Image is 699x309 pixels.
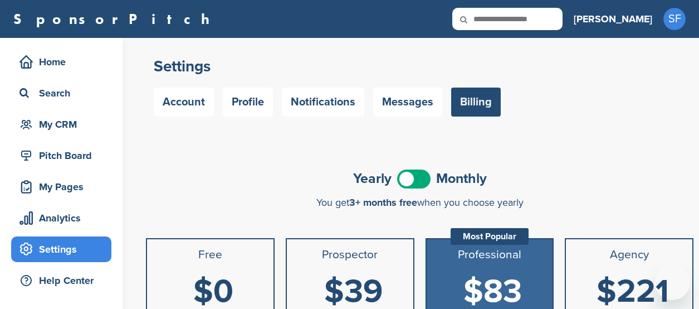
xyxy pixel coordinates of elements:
div: Pitch Board [17,146,111,166]
h2: Settings [154,56,686,76]
a: [PERSON_NAME] [574,7,652,31]
a: Search [11,80,111,106]
span: Monthly [436,172,487,186]
a: My Pages [11,174,111,200]
div: Home [17,52,111,72]
iframe: Button to launch messaging window [654,264,690,300]
div: Settings [17,239,111,259]
a: My CRM [11,112,111,137]
a: Notifications [282,88,364,117]
h3: Prospector [291,248,409,262]
h3: Free [151,248,269,262]
div: Help Center [17,271,111,291]
h3: Professional [431,248,549,262]
div: My CRM [17,114,111,134]
div: My Pages [17,177,111,197]
div: Analytics [17,208,111,228]
a: Profile [223,88,273,117]
a: Pitch Board [11,143,111,168]
a: SponsorPitch [13,12,217,26]
a: Account [154,88,214,117]
h3: [PERSON_NAME] [574,11,652,27]
span: Yearly [353,172,392,186]
a: Home [11,49,111,75]
div: You get when you choose yearly [146,197,693,208]
a: Messages [373,88,442,117]
span: SF [663,8,686,30]
div: Search [17,83,111,103]
span: 3+ months free [349,196,417,209]
a: Billing [451,88,501,117]
a: Analytics [11,205,111,231]
a: Help Center [11,268,111,293]
div: Most Popular [451,228,529,245]
h3: Agency [570,248,688,262]
a: Settings [11,236,111,262]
